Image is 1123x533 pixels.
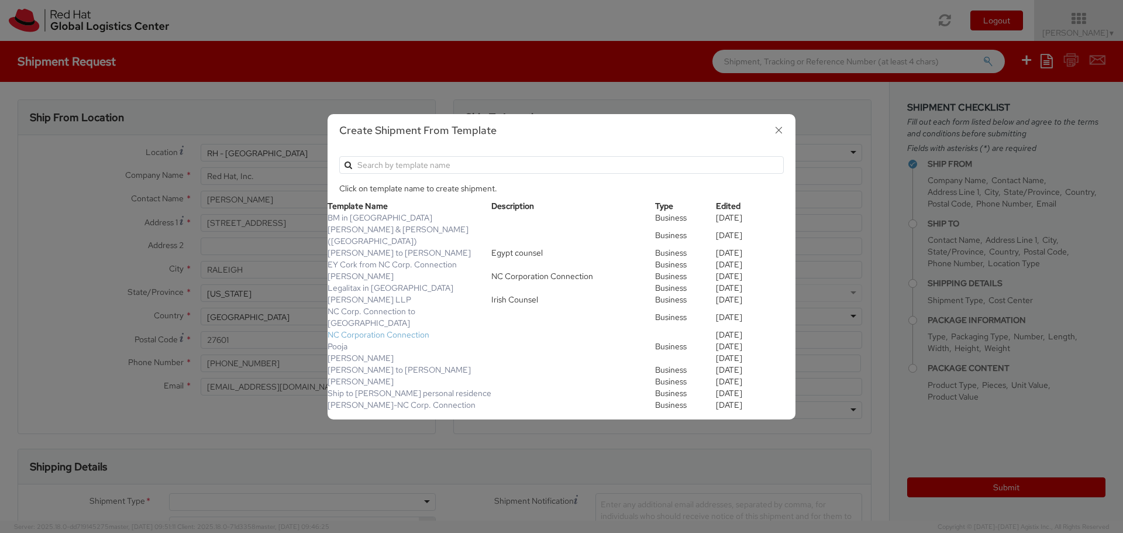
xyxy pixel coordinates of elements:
span: 07/29/2022 [716,364,742,375]
span: 12/14/2021 [716,353,742,363]
a: Matheson LLP [328,294,411,305]
span: Business [655,294,687,305]
a: Ship to Ryan Barnhart's personal residence [328,388,491,398]
span: 04/11/2022 [716,312,742,322]
span: NC Corporation Connection [491,271,593,281]
span: 01/28/2022 [716,271,742,281]
span: Business [655,376,687,387]
span: Business [655,283,687,293]
span: 10/31/2022 [716,283,742,293]
a: NC Corp. Connection to Egypt [328,306,415,328]
span: Business [655,247,687,258]
a: Pooja [328,341,347,352]
span: 08/08/2023 [716,294,742,305]
h3: Create Shipment From Template [339,123,784,138]
a: Tyler Cannizzaro-NC Corp. Connection [328,400,476,410]
span: 10/13/2021 [716,376,742,387]
span: Business [655,341,687,352]
input: Search by template name [339,156,784,174]
span: Business [655,312,687,322]
a: Barnhart to Helmy Hamza [328,247,471,258]
p: Click on template name to create shipment. [339,183,784,194]
a: Ryan Barnhart [328,376,394,387]
span: Business [655,259,687,270]
th: Edited [716,200,795,212]
span: 11/23/2022 [716,230,742,240]
span: Egypt counsel [491,247,543,258]
a: NC Corporation Connection [328,329,429,340]
span: 07/16/2021 [716,329,742,340]
span: Business [655,400,687,410]
span: 01/18/2022 [716,247,742,258]
span: 05/17/2022 [716,212,742,223]
span: Business [655,271,687,281]
span: 08/04/2021 [716,400,742,410]
span: 01/17/2023 [716,388,742,398]
a: Pooja Bhardwaj [328,353,394,363]
span: 12/14/2021 [716,341,742,352]
span: Irish Counsel [491,294,538,305]
span: Business [655,212,687,223]
span: Business [655,364,687,375]
span: Business [655,388,687,398]
a: R. Barnhart to Grady [328,364,471,375]
th: Description [491,200,655,212]
a: BM in Egypt [328,212,432,223]
a: EY Cork from NC Corp. Connection [328,259,457,270]
span: Business [655,230,687,240]
span: 06/28/2022 [716,259,742,270]
th: Template Name [328,200,491,212]
a: Karen Rozar [328,271,394,281]
a: Legalitax in Italy [328,283,453,293]
a: Baker & McKenzie (Czech) [328,224,469,246]
th: Type [655,200,716,212]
